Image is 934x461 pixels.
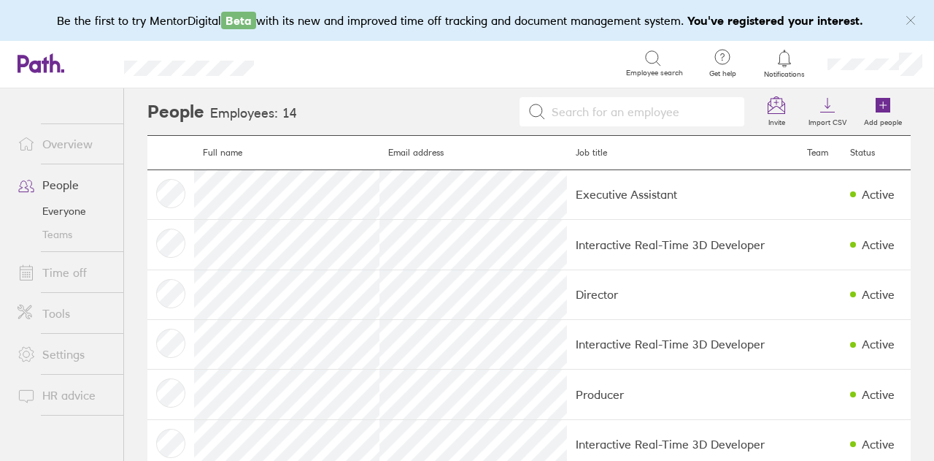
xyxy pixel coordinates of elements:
[210,106,297,121] h3: Employees: 14
[699,69,746,78] span: Get help
[862,238,895,251] div: Active
[6,299,123,328] a: Tools
[626,69,683,77] span: Employee search
[567,136,798,170] th: Job title
[753,88,800,135] a: Invite
[862,388,895,401] div: Active
[862,288,895,301] div: Active
[800,88,855,135] a: Import CSV
[567,370,798,419] td: Producer
[855,88,911,135] a: Add people
[57,12,878,29] div: Be the first to try MentorDigital with its new and improved time off tracking and document manage...
[567,220,798,270] td: Interactive Real-Time 3D Developer
[841,136,911,170] th: Status
[147,88,204,135] h2: People
[6,223,123,246] a: Teams
[6,258,123,287] a: Time off
[379,136,567,170] th: Email address
[761,48,808,79] a: Notifications
[855,114,911,127] label: Add people
[567,270,798,319] td: Director
[6,129,123,159] a: Overview
[862,438,895,451] div: Active
[293,56,331,69] div: Search
[687,13,863,28] b: You've registered your interest.
[800,114,855,127] label: Import CSV
[6,170,123,199] a: People
[567,169,798,219] td: Executive Assistant
[6,340,123,369] a: Settings
[862,188,895,201] div: Active
[6,199,123,223] a: Everyone
[567,319,798,369] td: Interactive Real-Time 3D Developer
[760,114,794,127] label: Invite
[862,338,895,351] div: Active
[546,98,736,126] input: Search for an employee
[221,12,256,29] span: Beta
[761,70,808,79] span: Notifications
[194,136,379,170] th: Full name
[798,136,841,170] th: Team
[6,381,123,410] a: HR advice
